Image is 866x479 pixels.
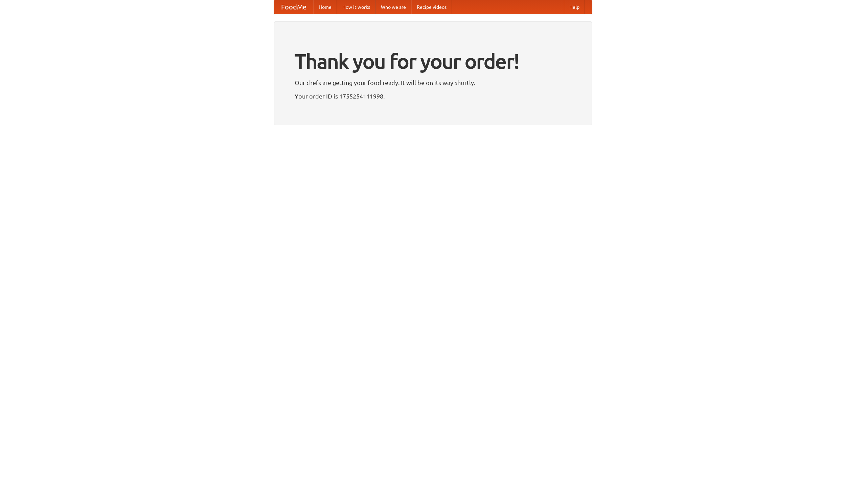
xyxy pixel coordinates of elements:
p: Our chefs are getting your food ready. It will be on its way shortly. [295,78,571,88]
a: Home [313,0,337,14]
a: Who we are [375,0,411,14]
a: How it works [337,0,375,14]
a: FoodMe [274,0,313,14]
a: Help [564,0,585,14]
h1: Thank you for your order! [295,45,571,78]
p: Your order ID is 1755254111998. [295,91,571,101]
a: Recipe videos [411,0,452,14]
